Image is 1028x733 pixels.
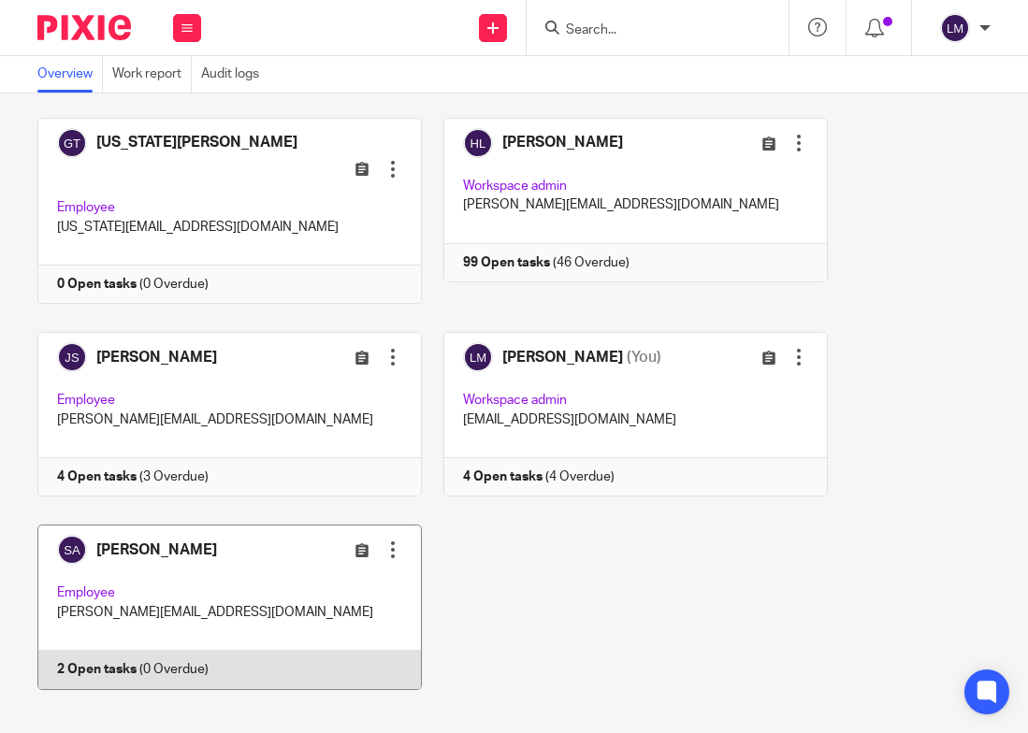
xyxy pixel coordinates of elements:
img: svg%3E [940,13,970,43]
a: Work report [112,56,192,93]
img: Pixie [37,15,131,40]
a: Audit logs [201,56,268,93]
a: Overview [37,56,103,93]
input: Search [564,22,732,39]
